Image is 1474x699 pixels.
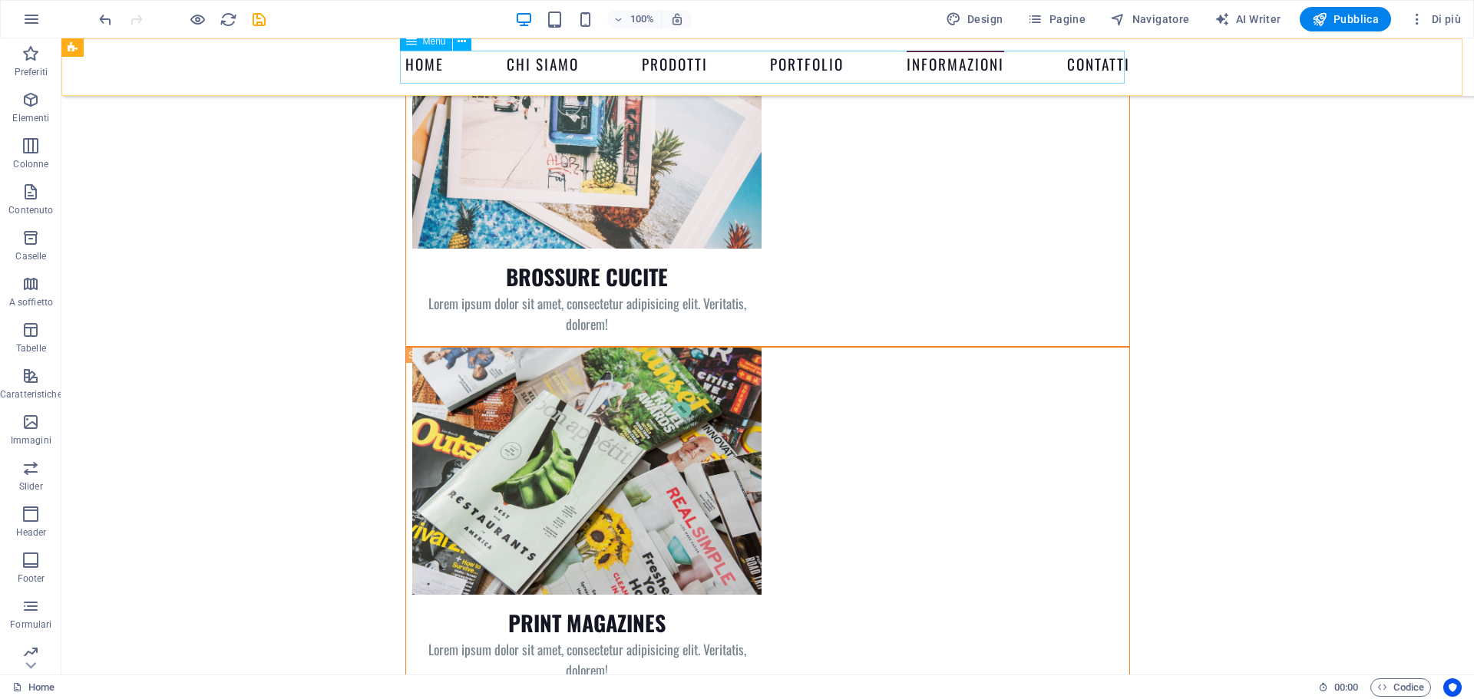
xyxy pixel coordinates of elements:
[1300,7,1392,31] button: Pubblica
[15,250,46,262] p: Caselle
[1208,7,1287,31] button: AI Writer
[220,11,237,28] i: Ricarica la pagina
[250,10,268,28] button: save
[940,7,1010,31] button: Design
[12,112,49,124] p: Elementi
[1443,678,1462,697] button: Usercentrics
[16,526,47,539] p: Header
[1410,12,1461,27] span: Di più
[1370,678,1431,697] button: Codice
[1215,12,1281,27] span: AI Writer
[9,296,53,308] p: A soffietto
[1110,12,1189,27] span: Navigatore
[10,618,51,631] p: Formulari
[16,342,46,354] p: Tabelle
[15,66,48,78] p: Preferiti
[1027,12,1086,27] span: Pagine
[12,678,55,697] a: Fai clic per annullare la selezione. Doppio clic per aprire le pagine
[250,11,268,28] i: Salva (Ctrl+S)
[1345,681,1347,693] span: :
[1403,7,1467,31] button: Di più
[1021,7,1092,31] button: Pagine
[188,10,207,28] button: Clicca qui per lasciare la modalità di anteprima e continuare la modifica
[97,11,114,28] i: Annulla: Aggiungi elemento (Ctrl+Z)
[96,10,114,28] button: undo
[670,12,684,26] i: Quando ridimensioni, regola automaticamente il livello di zoom in modo che corrisponda al disposi...
[8,204,53,216] p: Contenuto
[423,37,446,46] span: Menu
[13,158,48,170] p: Colonne
[946,12,1003,27] span: Design
[1377,678,1424,697] span: Codice
[1104,7,1195,31] button: Navigatore
[11,434,51,447] p: Immagini
[219,10,237,28] button: reload
[19,480,43,493] p: Slider
[1334,678,1358,697] span: 00 00
[630,10,655,28] h6: 100%
[607,10,662,28] button: 100%
[1312,12,1380,27] span: Pubblica
[18,572,45,585] p: Footer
